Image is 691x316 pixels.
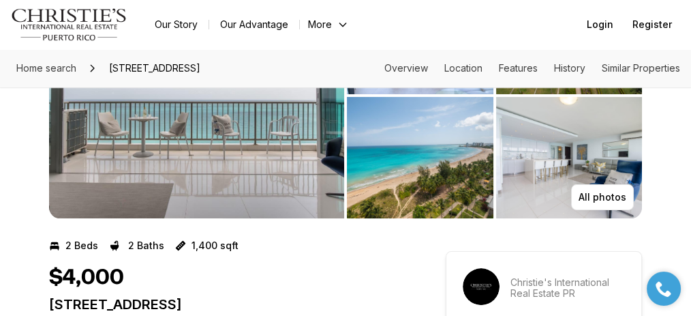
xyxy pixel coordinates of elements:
button: View image gallery [347,97,493,218]
a: Our Advantage [209,15,299,34]
button: All photos [571,184,634,210]
a: Skip to: Location [444,62,482,74]
nav: Page section menu [384,63,680,74]
span: Login [587,19,613,30]
h1: $4,000 [49,265,124,291]
a: Home search [11,57,82,79]
span: Home search [16,62,76,74]
p: 2 Beds [65,240,98,251]
img: logo [11,8,127,41]
a: Skip to: Overview [384,62,428,74]
p: Christie's International Real Estate PR [510,277,625,299]
p: [STREET_ADDRESS] [49,296,397,313]
button: Register [624,11,680,38]
a: Our Story [144,15,209,34]
button: More [300,15,357,34]
span: Register [632,19,672,30]
a: Skip to: Similar Properties [602,62,680,74]
a: Skip to: History [554,62,585,74]
button: View image gallery [496,97,643,218]
p: 2 Baths [128,240,164,251]
button: Login [579,11,621,38]
span: [STREET_ADDRESS] [104,57,206,79]
p: All photos [579,192,626,203]
a: Skip to: Features [499,62,538,74]
p: 1,400 sqft [191,240,239,251]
